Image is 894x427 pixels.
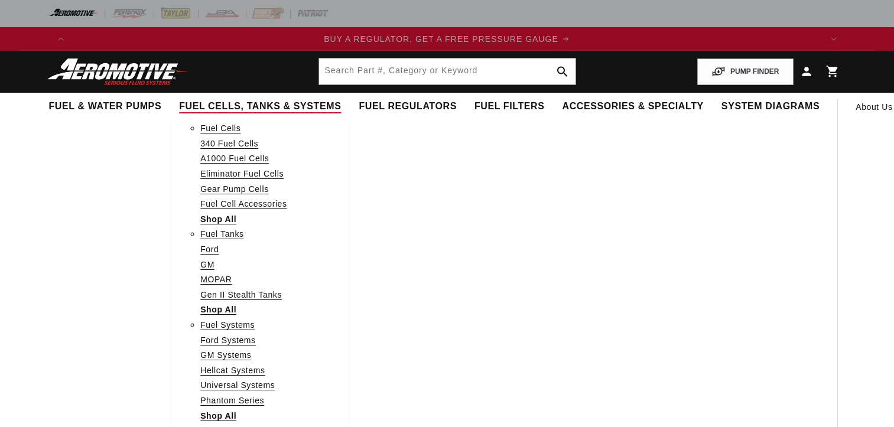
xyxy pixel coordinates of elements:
a: Ford [200,243,219,256]
a: Universal Systems [200,379,275,392]
a: Gear Pump Cells [200,182,269,195]
button: Translation missing: en.sections.announcements.previous_announcement [49,27,73,51]
span: System Diagrams [721,100,820,113]
input: Search by Part Number, Category or Keyword [319,58,576,84]
a: Phantom Series [200,394,264,407]
slideshow-component: Translation missing: en.sections.announcements.announcement_bar [19,27,875,51]
summary: Fuel Regulators [350,93,465,120]
a: Shop All [200,409,236,422]
a: Ford Systems [200,334,256,347]
summary: Fuel Cells, Tanks & Systems [170,93,350,120]
span: Fuel Filters [474,100,545,113]
summary: Fuel & Water Pumps [40,93,171,120]
a: Fuel Cells [200,122,240,135]
a: Fuel Systems [200,318,255,331]
summary: System Diagrams [713,93,828,120]
a: GM Systems [200,348,251,361]
a: Fuel Cell Accessories [200,197,287,210]
summary: Fuel Filters [466,93,554,120]
a: A1000 Fuel Cells [200,152,269,165]
div: 1 of 4 [73,32,822,45]
a: Shop All [200,213,236,226]
span: BUY A REGULATOR, GET A FREE PRESSURE GAUGE [324,34,558,44]
a: BUY A REGULATOR, GET A FREE PRESSURE GAUGE [73,32,822,45]
div: Announcement [73,32,822,45]
button: search button [550,58,576,84]
a: Gen II Stealth Tanks [200,288,282,301]
a: Shop All [200,303,236,316]
summary: Accessories & Specialty [554,93,713,120]
span: About Us [856,102,892,112]
a: MOPAR [200,273,232,286]
a: Eliminator Fuel Cells [200,167,284,180]
a: Hellcat Systems [200,364,265,377]
a: 340 Fuel Cells [200,137,258,150]
span: Fuel Cells, Tanks & Systems [179,100,341,113]
span: Accessories & Specialty [563,100,704,113]
span: Fuel Regulators [359,100,456,113]
a: GM [200,258,214,271]
button: PUMP FINDER [697,58,793,85]
span: Fuel & Water Pumps [49,100,162,113]
button: Translation missing: en.sections.announcements.next_announcement [822,27,846,51]
img: Aeromotive [44,58,192,86]
a: Fuel Tanks [200,227,243,240]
